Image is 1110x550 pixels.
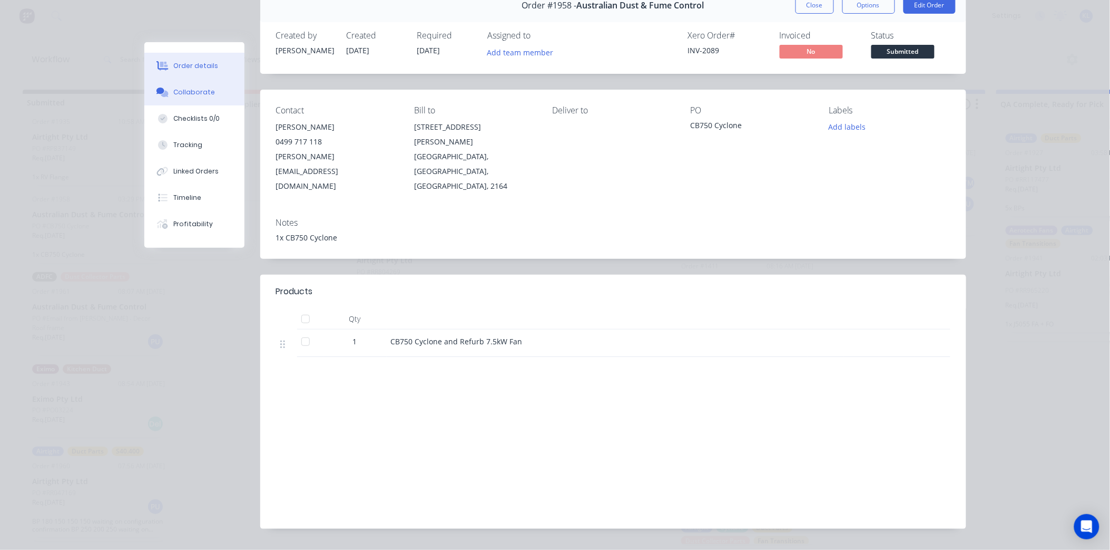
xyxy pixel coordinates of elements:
div: Xero Order # [688,31,767,41]
div: Bill to [414,105,535,115]
span: Order #1958 - [522,1,577,11]
div: [PERSON_NAME] [276,45,334,56]
div: [PERSON_NAME] [276,120,397,134]
div: [STREET_ADDRESS][PERSON_NAME][GEOGRAPHIC_DATA], [GEOGRAPHIC_DATA], [GEOGRAPHIC_DATA], 2164 [414,120,535,194]
div: [GEOGRAPHIC_DATA], [GEOGRAPHIC_DATA], [GEOGRAPHIC_DATA], 2164 [414,149,535,194]
div: Notes [276,218,950,228]
span: Submitted [871,45,935,58]
button: Collaborate [144,79,244,105]
div: Status [871,31,950,41]
div: CB750 Cyclone [691,120,812,134]
div: 0499 717 118 [276,134,397,149]
div: PO [691,105,812,115]
button: Tracking [144,132,244,158]
div: Linked Orders [173,167,219,176]
div: Order details [173,61,218,71]
div: Invoiced [780,31,859,41]
div: [STREET_ADDRESS][PERSON_NAME] [414,120,535,149]
span: CB750 Cyclone and Refurb 7.5kW Fan [391,336,523,346]
button: Profitability [144,211,244,237]
div: Contact [276,105,397,115]
button: Submitted [871,45,935,61]
div: Checklists 0/0 [173,114,220,123]
div: Assigned to [488,31,593,41]
div: Created [347,31,405,41]
div: [PERSON_NAME][EMAIL_ADDRESS][DOMAIN_NAME] [276,149,397,194]
button: Add team member [488,45,559,59]
div: Deliver to [552,105,673,115]
div: Required [417,31,475,41]
div: Created by [276,31,334,41]
button: Checklists 0/0 [144,105,244,132]
div: Labels [829,105,950,115]
div: Profitability [173,219,213,229]
button: Linked Orders [144,158,244,185]
button: Add team member [482,45,559,59]
div: Timeline [173,193,201,202]
div: Collaborate [173,88,215,97]
div: Open Intercom Messenger [1074,514,1099,539]
div: Products [276,285,313,298]
button: Timeline [144,185,244,211]
button: Add labels [823,120,871,134]
button: Order details [144,53,244,79]
span: 1 [353,336,357,347]
div: Qty [323,308,387,330]
div: Tracking [173,140,202,150]
span: No [780,45,843,58]
span: [DATE] [347,45,370,55]
span: [DATE] [417,45,440,55]
div: [PERSON_NAME]0499 717 118[PERSON_NAME][EMAIL_ADDRESS][DOMAIN_NAME] [276,120,397,194]
div: INV-2089 [688,45,767,56]
div: 1x CB750 Cyclone [276,232,950,243]
span: Australian Dust & Fume Control [577,1,704,11]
